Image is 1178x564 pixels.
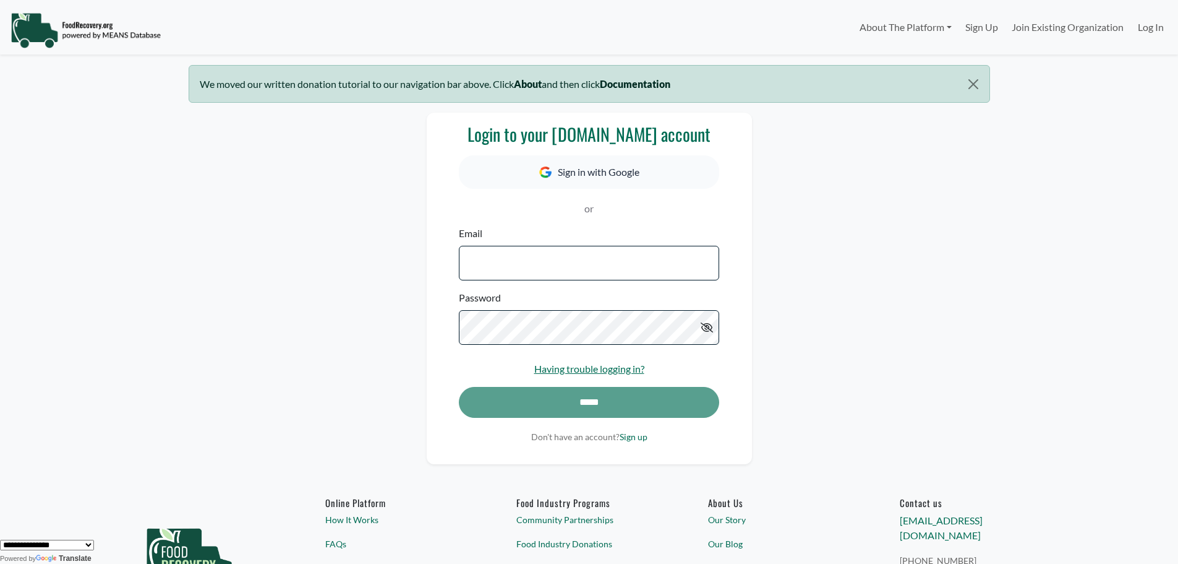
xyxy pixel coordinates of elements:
a: About The Platform [852,15,958,40]
img: NavigationLogo_FoodRecovery-91c16205cd0af1ed486a0f1a7774a6544ea792ac00100771e7dd3ec7c0e58e41.png [11,12,161,49]
a: [EMAIL_ADDRESS][DOMAIN_NAME] [900,514,983,541]
a: Our Story [708,513,853,526]
b: Documentation [600,78,670,90]
h6: Contact us [900,497,1044,508]
p: Don't have an account? [459,430,719,443]
b: About [514,78,542,90]
button: Close [957,66,989,103]
a: About Us [708,497,853,508]
a: Community Partnerships [516,513,661,526]
h6: Food Industry Programs [516,497,661,508]
div: We moved our written donation tutorial to our navigation bar above. Click and then click [189,65,990,103]
img: Google Translate [36,555,59,563]
label: Password [459,290,501,305]
h6: Online Platform [325,497,470,508]
p: or [459,201,719,216]
img: Google Icon [539,167,552,178]
a: Sign up [620,432,647,442]
label: Email [459,226,482,241]
a: Log In [1131,15,1171,40]
a: How It Works [325,513,470,526]
a: Translate [36,554,92,563]
a: Join Existing Organization [1005,15,1130,40]
a: Sign Up [958,15,1005,40]
button: Sign in with Google [459,155,719,189]
h3: Login to your [DOMAIN_NAME] account [459,124,719,145]
a: Having trouble logging in? [534,363,644,375]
